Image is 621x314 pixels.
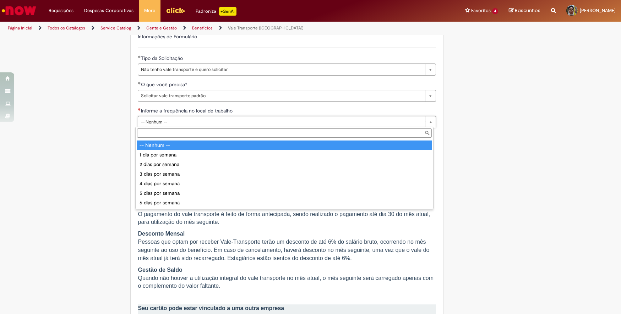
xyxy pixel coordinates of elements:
[137,188,432,198] div: 5 dias por semana
[137,198,432,208] div: 6 dias por semana
[136,139,433,209] ul: Informe a frequência no local de trabalho
[137,179,432,188] div: 4 dias por semana
[137,141,432,150] div: -- Nenhum --
[137,160,432,169] div: 2 dias por semana
[137,150,432,160] div: 1 dia por semana
[137,169,432,179] div: 3 dias por semana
